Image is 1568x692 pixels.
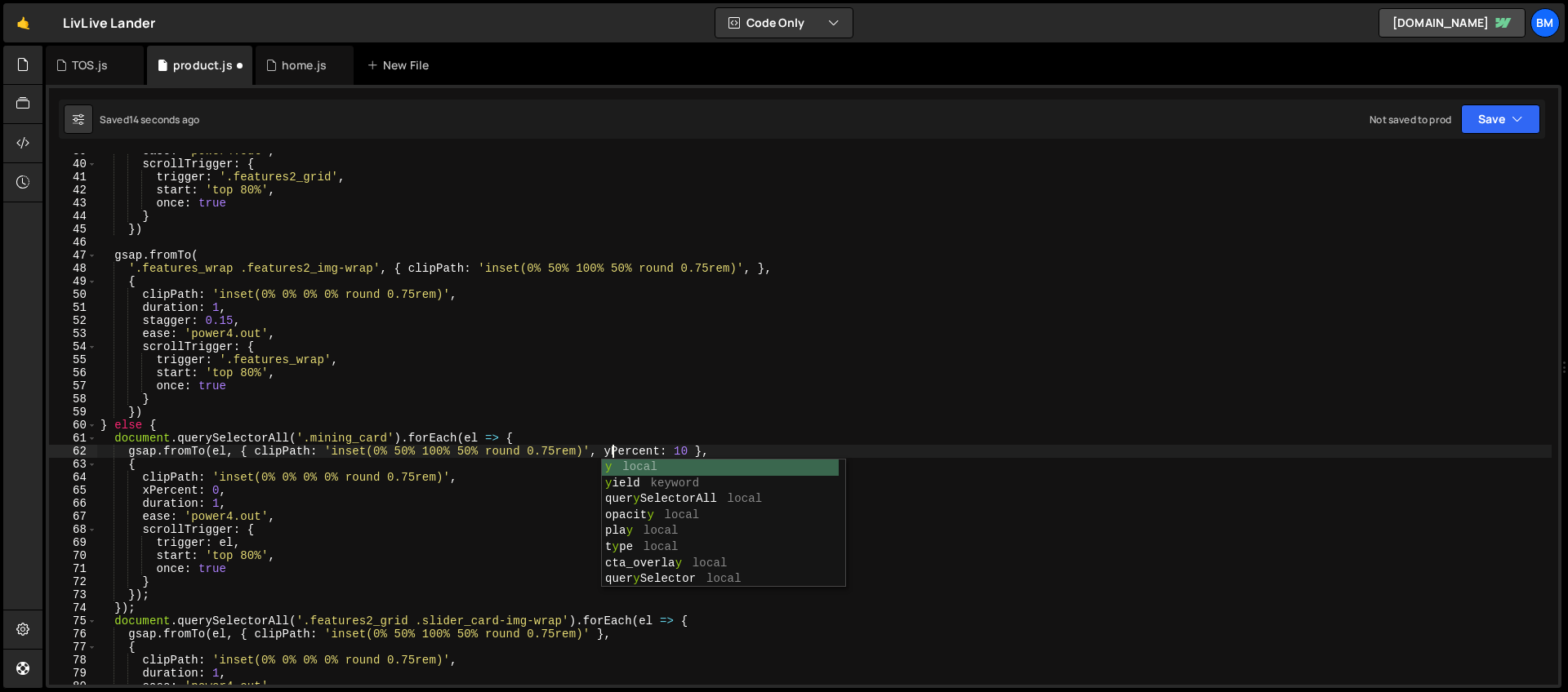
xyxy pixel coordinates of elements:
[1370,113,1451,126] div: Not saved to prod
[49,614,97,628] div: 75
[1530,8,1560,38] a: bm
[49,471,97,484] div: 64
[49,588,97,601] div: 73
[49,654,97,667] div: 78
[49,249,97,262] div: 47
[49,393,97,406] div: 58
[1379,8,1526,38] a: [DOMAIN_NAME]
[49,510,97,523] div: 67
[49,301,97,314] div: 51
[49,641,97,654] div: 77
[49,523,97,536] div: 68
[63,13,155,33] div: LivLive Lander
[49,314,97,327] div: 52
[173,57,233,73] div: product.js
[49,562,97,575] div: 71
[49,379,97,393] div: 57
[49,445,97,458] div: 62
[49,262,97,275] div: 48
[1461,104,1540,134] button: Save
[49,366,97,379] div: 56
[49,536,97,549] div: 69
[49,458,97,471] div: 63
[72,57,108,73] div: TOS.js
[282,57,327,73] div: home.js
[49,223,97,236] div: 45
[49,549,97,562] div: 70
[49,197,97,210] div: 43
[49,575,97,588] div: 72
[49,184,97,197] div: 42
[49,601,97,614] div: 74
[49,236,97,249] div: 46
[49,667,97,680] div: 79
[715,8,853,38] button: Code Only
[49,419,97,432] div: 60
[49,432,97,445] div: 61
[49,628,97,641] div: 76
[3,3,43,42] a: 🤙
[367,57,435,73] div: New File
[100,113,199,126] div: Saved
[49,353,97,366] div: 55
[49,275,97,288] div: 49
[49,327,97,340] div: 53
[49,340,97,353] div: 54
[49,484,97,497] div: 65
[129,113,199,126] div: 14 seconds ago
[49,288,97,301] div: 50
[49,157,97,171] div: 40
[49,171,97,184] div: 41
[49,406,97,419] div: 59
[49,210,97,223] div: 44
[49,497,97,510] div: 66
